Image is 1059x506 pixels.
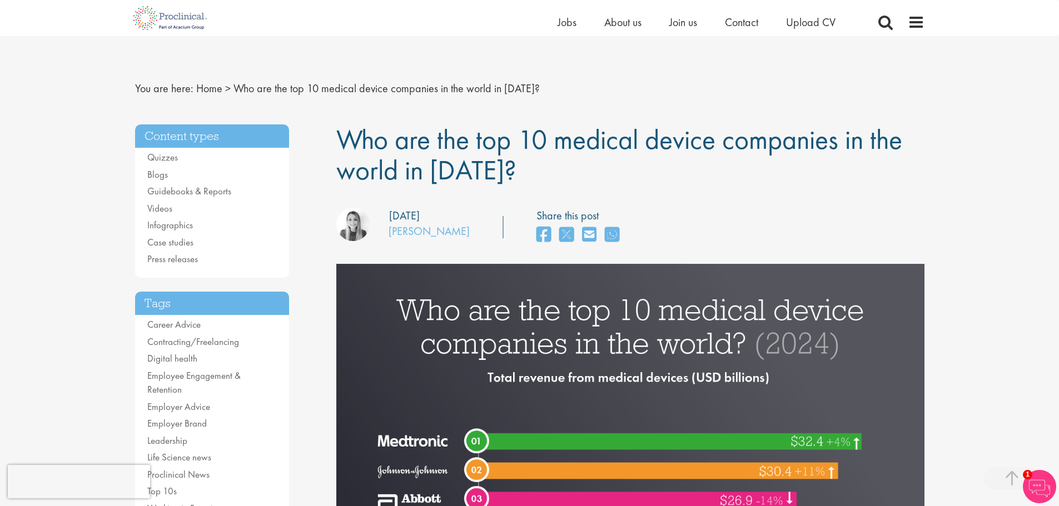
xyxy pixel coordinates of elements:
a: Career Advice [147,318,201,330]
span: Who are the top 10 medical device companies in the world in [DATE]? [336,122,902,188]
h3: Content types [135,124,290,148]
a: breadcrumb link [196,81,222,96]
a: [PERSON_NAME] [389,224,470,238]
a: Contracting/Freelancing [147,335,239,348]
a: Life Science news [147,451,211,463]
a: Quizzes [147,151,178,163]
span: You are here: [135,81,193,96]
a: Proclinical News [147,468,210,480]
iframe: reCAPTCHA [8,465,150,498]
a: Press releases [147,253,198,265]
div: [DATE] [389,208,420,224]
span: Who are the top 10 medical device companies in the world in [DATE]? [233,81,540,96]
a: Contact [725,15,758,29]
a: Employer Brand [147,417,207,429]
a: Digital health [147,352,197,364]
span: > [225,81,231,96]
a: Infographics [147,219,193,231]
img: Hannah Burke [336,208,370,241]
a: About us [604,15,642,29]
a: Blogs [147,168,168,181]
a: Leadership [147,434,187,447]
a: share on twitter [559,223,574,247]
a: share on email [582,223,596,247]
a: Employee Engagement & Retention [147,369,241,396]
a: Guidebooks & Reports [147,185,231,197]
a: share on facebook [536,223,551,247]
h3: Tags [135,292,290,315]
span: 1 [1023,470,1032,479]
a: Jobs [558,15,576,29]
label: Share this post [536,208,625,224]
a: Case studies [147,236,193,248]
a: Employer Advice [147,400,210,413]
a: Join us [669,15,697,29]
a: Upload CV [786,15,836,29]
img: Chatbot [1023,470,1056,503]
a: share on whats app [605,223,619,247]
a: Videos [147,202,172,214]
a: Top 10s [147,485,177,497]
